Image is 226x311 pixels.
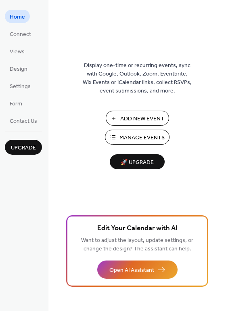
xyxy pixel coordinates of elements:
[106,111,169,126] button: Add New Event
[10,48,25,56] span: Views
[97,261,178,279] button: Open AI Assistant
[105,130,169,145] button: Manage Events
[10,100,22,108] span: Form
[5,114,42,127] a: Contact Us
[97,223,178,234] span: Edit Your Calendar with AI
[5,44,29,58] a: Views
[109,266,154,275] span: Open AI Assistant
[110,154,165,169] button: 🚀 Upgrade
[5,62,32,75] a: Design
[5,97,27,110] a: Form
[10,30,31,39] span: Connect
[83,61,192,95] span: Display one-time or recurring events, sync with Google, Outlook, Zoom, Eventbrite, Wix Events or ...
[81,235,193,254] span: Want to adjust the layout, update settings, or change the design? The assistant can help.
[11,144,36,152] span: Upgrade
[10,65,27,74] span: Design
[10,13,25,21] span: Home
[5,79,36,92] a: Settings
[5,10,30,23] a: Home
[115,157,160,168] span: 🚀 Upgrade
[120,115,164,123] span: Add New Event
[10,82,31,91] span: Settings
[10,117,37,126] span: Contact Us
[5,27,36,40] a: Connect
[5,140,42,155] button: Upgrade
[119,134,165,142] span: Manage Events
